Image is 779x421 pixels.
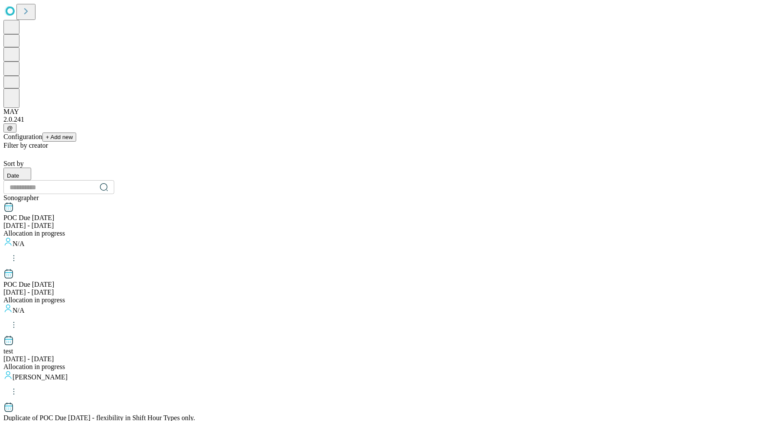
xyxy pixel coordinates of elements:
div: [DATE] - [DATE] [3,222,776,230]
span: Date [7,172,19,179]
span: Configuration [3,133,42,140]
button: @ [3,123,16,133]
span: Filter by creator [3,142,48,149]
span: N/A [13,307,25,314]
button: Date [3,168,31,180]
div: Allocation in progress [3,296,776,304]
div: [DATE] - [DATE] [3,355,776,363]
div: MAY [3,108,776,116]
div: Allocation in progress [3,230,776,237]
div: test [3,347,776,355]
span: @ [7,125,13,131]
div: 2.0.241 [3,116,776,123]
button: kebab-menu [3,248,24,269]
div: Sonographer [3,194,776,202]
span: Sort by [3,160,24,167]
span: [PERSON_NAME] [13,373,68,381]
div: POC Due Dec 30 [3,214,776,222]
span: + Add new [46,134,73,140]
div: POC Due Feb 27 [3,281,776,288]
button: + Add new [42,133,77,142]
button: kebab-menu [3,381,24,402]
div: [DATE] - [DATE] [3,288,776,296]
div: Allocation in progress [3,363,776,371]
span: N/A [13,240,25,247]
button: kebab-menu [3,314,24,335]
